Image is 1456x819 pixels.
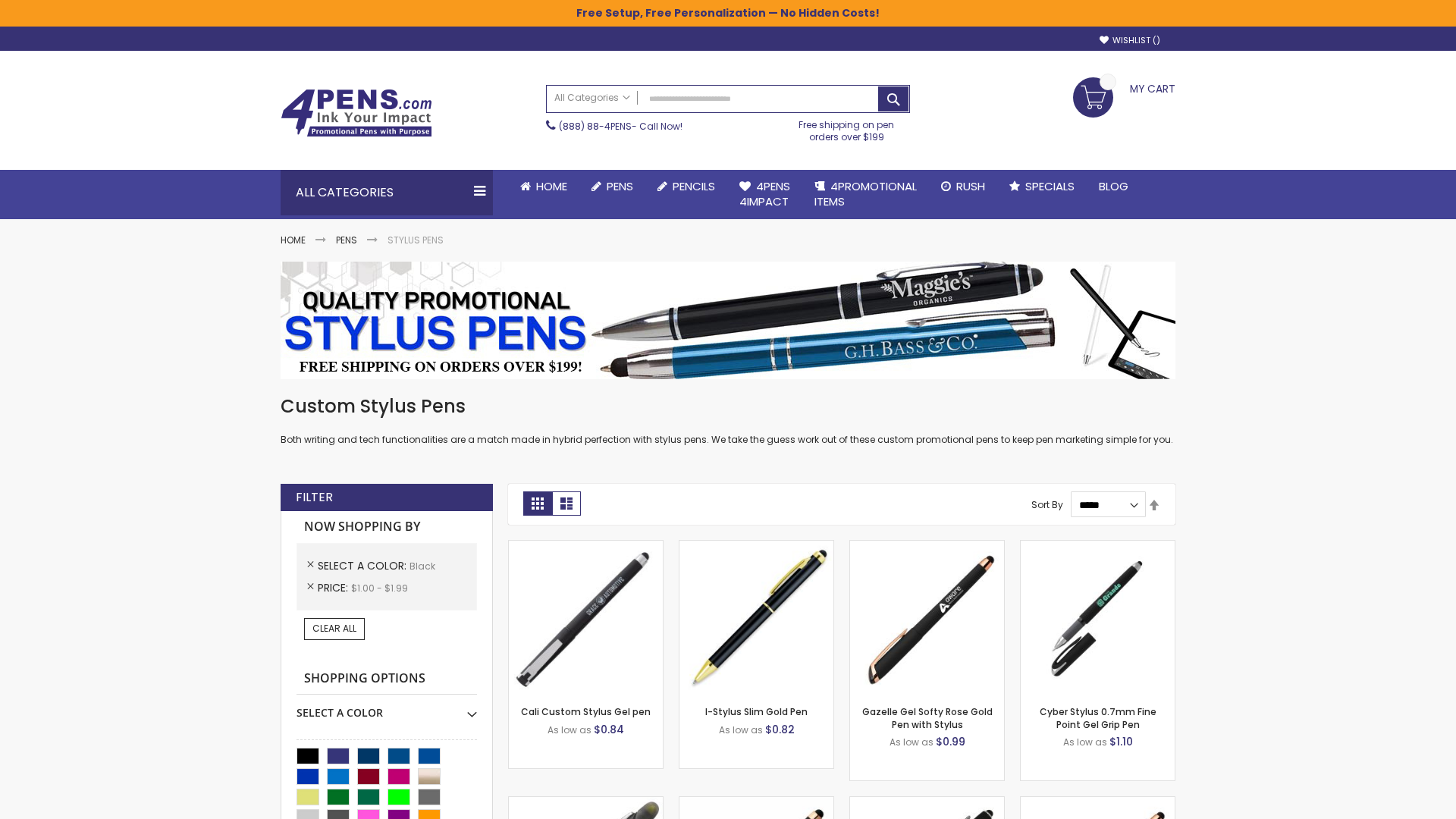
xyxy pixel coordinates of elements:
[559,120,632,133] a: (888) 88-4PENS
[281,394,1175,447] div: Both writing and tech functionalities are a match made in hybrid perfection with stylus pens. We ...
[509,796,663,809] a: Souvenir® Jalan Highlighter Stylus Pen Combo-Black
[727,170,802,219] a: 4Pens4impact
[673,178,715,194] span: Pencils
[281,89,432,137] img: 4Pens Custom Pens and Promotional Products
[1040,705,1156,730] a: Cyber Stylus 0.7mm Fine Point Gel Grip Pen
[296,489,333,506] strong: Filter
[1031,498,1063,511] label: Sort By
[523,491,552,516] strong: Grid
[850,540,1004,553] a: Gazelle Gel Softy Rose Gold Pen with Stylus-Black
[521,705,651,718] a: Cali Custom Stylus Gel pen
[814,178,917,209] span: 4PROMOTIONAL ITEMS
[1021,540,1175,553] a: Cyber Stylus 0.7mm Fine Point Gel Grip Pen-Black
[547,86,638,111] a: All Categories
[645,170,727,203] a: Pencils
[318,558,409,573] span: Select A Color
[705,705,808,718] a: I-Stylus Slim Gold Pen
[1025,178,1075,194] span: Specials
[739,178,790,209] span: 4Pens 4impact
[548,723,591,736] span: As low as
[281,394,1175,419] h1: Custom Stylus Pens
[850,796,1004,809] a: Custom Soft Touch® Metal Pens with Stylus-Black
[607,178,633,194] span: Pens
[297,511,477,543] strong: Now Shopping by
[1100,35,1160,46] a: Wishlist
[1109,734,1133,749] span: $1.10
[862,705,993,730] a: Gazelle Gel Softy Rose Gold Pen with Stylus
[594,722,624,737] span: $0.84
[929,170,997,203] a: Rush
[509,541,663,695] img: Cali Custom Stylus Gel pen-Black
[281,170,493,215] div: All Categories
[388,234,444,246] strong: Stylus Pens
[1021,541,1175,695] img: Cyber Stylus 0.7mm Fine Point Gel Grip Pen-Black
[318,580,351,595] span: Price
[508,170,579,203] a: Home
[679,796,833,809] a: Islander Softy Rose Gold Gel Pen with Stylus-Black
[956,178,985,194] span: Rush
[351,582,408,595] span: $1.00 - $1.99
[719,723,763,736] span: As low as
[559,120,682,133] span: - Call Now!
[312,622,356,635] span: Clear All
[936,734,965,749] span: $0.99
[997,170,1087,203] a: Specials
[1063,736,1107,748] span: As low as
[297,695,477,720] div: Select A Color
[850,541,1004,695] img: Gazelle Gel Softy Rose Gold Pen with Stylus-Black
[536,178,567,194] span: Home
[336,234,357,246] a: Pens
[409,560,435,573] span: Black
[304,618,365,639] a: Clear All
[1099,178,1128,194] span: Blog
[765,722,795,737] span: $0.82
[783,113,911,143] div: Free shipping on pen orders over $199
[297,663,477,695] strong: Shopping Options
[509,540,663,553] a: Cali Custom Stylus Gel pen-Black
[1087,170,1141,203] a: Blog
[281,262,1175,379] img: Stylus Pens
[281,234,306,246] a: Home
[554,92,630,104] span: All Categories
[802,170,929,219] a: 4PROMOTIONALITEMS
[679,541,833,695] img: I-Stylus Slim Gold-Black
[890,736,934,748] span: As low as
[679,540,833,553] a: I-Stylus Slim Gold-Black
[1021,796,1175,809] a: Gazelle Gel Softy Rose Gold Pen with Stylus - ColorJet-Black
[579,170,645,203] a: Pens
